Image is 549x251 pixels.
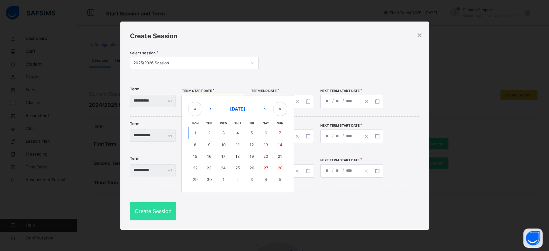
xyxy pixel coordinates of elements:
[332,167,334,173] span: /
[230,162,244,174] button: September 25, 2025
[236,130,239,135] abbr: September 4, 2025
[194,130,196,135] abbr: September 1, 2025
[130,156,139,161] label: Term
[202,162,216,174] button: September 23, 2025
[206,121,212,125] abbr: Tuesday
[221,166,226,170] abbr: September 24, 2025
[218,102,257,116] button: [DATE]
[236,177,239,182] abbr: October 2, 2025
[273,127,287,139] button: September 7, 2025
[279,177,281,182] abbr: October 5, 2025
[249,121,254,125] abbr: Friday
[208,142,210,147] abbr: September 9, 2025
[193,154,197,159] abbr: September 15, 2025
[216,139,230,151] button: September 10, 2025
[216,151,230,162] button: September 17, 2025
[207,166,212,170] abbr: September 23, 2025
[279,130,281,135] abbr: September 7, 2025
[135,207,171,215] span: Create Session
[193,166,197,170] abbr: September 22, 2025
[342,133,344,138] span: /
[259,174,273,185] button: October 4, 2025
[273,162,287,174] button: September 28, 2025
[188,102,202,116] button: «
[249,166,254,170] abbr: September 26, 2025
[130,32,177,40] span: Create Session
[277,121,283,125] abbr: Sunday
[208,130,210,135] abbr: September 2, 2025
[273,139,287,151] button: September 14, 2025
[234,121,241,125] abbr: Thursday
[244,151,259,162] button: September 19, 2025
[263,154,268,159] abbr: September 20, 2025
[188,139,202,151] button: September 8, 2025
[230,139,244,151] button: September 11, 2025
[235,166,240,170] abbr: September 25, 2025
[216,162,230,174] button: September 24, 2025
[263,121,269,125] abbr: Saturday
[203,102,217,116] button: ‹
[250,154,254,159] abbr: September 19, 2025
[259,127,273,139] button: September 6, 2025
[244,162,259,174] button: September 26, 2025
[230,151,244,162] button: September 18, 2025
[244,127,259,139] button: September 5, 2025
[188,127,202,139] button: September 1, 2025
[263,142,268,147] abbr: September 13, 2025
[273,174,287,185] button: October 5, 2025
[258,102,272,116] button: ›
[273,102,287,116] button: »
[251,89,277,93] span: Term End Date
[259,162,273,174] button: September 27, 2025
[191,121,198,125] abbr: Monday
[202,174,216,185] button: September 30, 2025
[263,166,268,170] abbr: September 27, 2025
[250,142,254,147] abbr: September 12, 2025
[416,28,423,41] div: ×
[230,127,244,139] button: September 4, 2025
[251,130,253,135] abbr: September 5, 2025
[216,174,230,185] button: October 1, 2025
[278,142,282,147] abbr: September 14, 2025
[130,50,156,56] span: Select session
[188,162,202,174] button: September 22, 2025
[320,158,360,162] span: Next Term Start Date
[133,60,247,66] div: 2025/2026 Session
[130,121,139,127] label: Term
[244,174,259,185] button: October 3, 2025
[222,130,224,135] abbr: September 3, 2025
[221,154,225,159] abbr: September 17, 2025
[220,121,227,125] abbr: Wednesday
[259,139,273,151] button: September 13, 2025
[206,177,212,182] abbr: September 30, 2025
[230,174,244,185] button: October 2, 2025
[222,177,224,182] abbr: October 1, 2025
[244,139,259,151] button: September 12, 2025
[194,142,196,147] abbr: September 8, 2025
[202,139,216,151] button: September 9, 2025
[332,98,334,103] span: /
[130,86,139,92] label: Term
[182,89,212,93] span: Term Start Date
[202,127,216,139] button: September 2, 2025
[278,166,282,170] abbr: September 28, 2025
[265,130,267,135] abbr: September 6, 2025
[320,123,360,127] span: Next Term Start Date
[342,98,344,103] span: /
[235,154,240,159] abbr: September 18, 2025
[230,106,245,112] span: [DATE]
[207,154,211,159] abbr: September 16, 2025
[320,89,360,93] span: Next Term Start Date
[235,142,239,147] abbr: September 11, 2025
[342,167,344,173] span: /
[278,154,282,159] abbr: September 21, 2025
[221,142,225,147] abbr: September 10, 2025
[188,151,202,162] button: September 15, 2025
[259,151,273,162] button: September 20, 2025
[216,127,230,139] button: September 3, 2025
[250,177,253,182] abbr: October 3, 2025
[202,151,216,162] button: September 16, 2025
[273,151,287,162] button: September 21, 2025
[332,133,334,138] span: /
[523,229,543,248] button: Open asap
